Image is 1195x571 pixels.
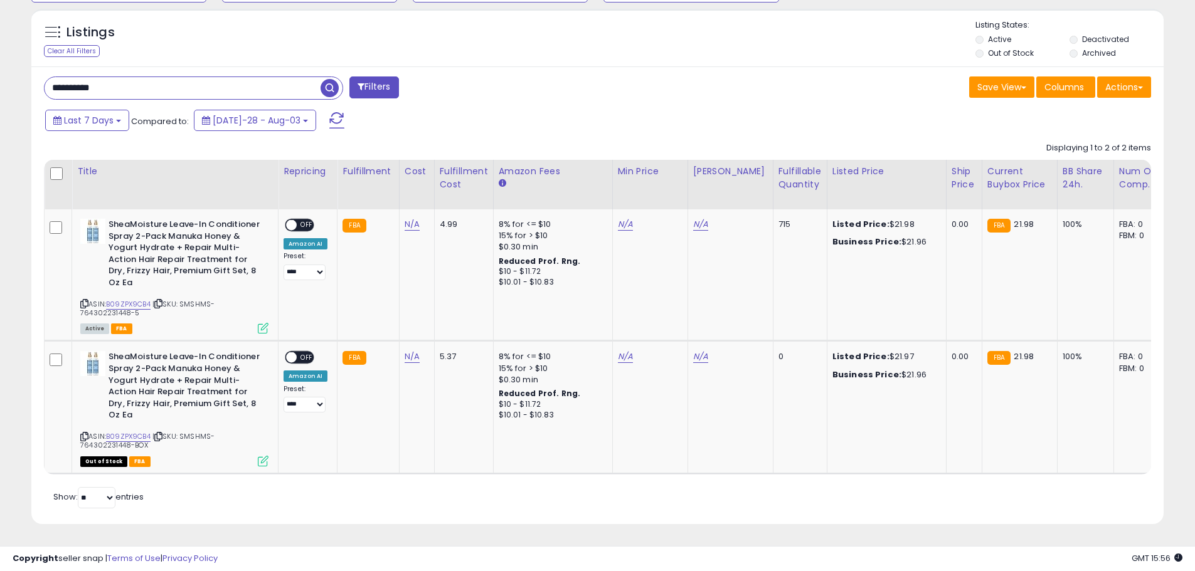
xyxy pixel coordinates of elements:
span: Show: entries [53,491,144,503]
div: Amazon Fees [499,165,607,178]
a: N/A [405,218,420,231]
div: ASIN: [80,351,268,464]
div: Min Price [618,165,682,178]
span: [DATE]-28 - Aug-03 [213,114,300,127]
button: Last 7 Days [45,110,129,131]
div: Fulfillment Cost [440,165,488,191]
div: Title [77,165,273,178]
a: B09ZPX9CB4 [106,431,151,442]
div: 4.99 [440,219,484,230]
label: Active [988,34,1011,45]
span: FBA [111,323,132,334]
span: 2025-08-11 15:56 GMT [1132,552,1182,564]
b: SheaMoisture Leave-In Conditioner Spray 2-Pack Manuka Honey & Yogurt Hydrate + Repair Multi-Actio... [109,351,261,424]
div: $21.98 [832,219,937,230]
div: FBM: 0 [1119,363,1160,374]
img: 417-oxKsgWL._SL40_.jpg [80,351,105,376]
label: Out of Stock [988,48,1034,58]
div: $0.30 min [499,374,603,385]
div: 15% for > $10 [499,230,603,241]
span: Columns [1044,81,1084,93]
div: Fulfillment [343,165,393,178]
b: Listed Price: [832,350,890,362]
b: Business Price: [832,236,901,248]
span: OFF [297,352,317,363]
label: Archived [1082,48,1116,58]
small: Amazon Fees. [499,178,506,189]
a: N/A [693,218,708,231]
div: FBM: 0 [1119,230,1160,241]
small: FBA [987,219,1011,233]
a: N/A [618,218,633,231]
div: 0.00 [952,351,972,362]
span: | SKU: SMSHMS-764302231448-BOX [80,431,215,450]
div: $21.96 [832,369,937,380]
span: | SKU: SMSHMS-764302231448-5 [80,299,215,318]
span: 21.98 [1014,218,1034,230]
div: seller snap | | [13,553,218,565]
b: Listed Price: [832,218,890,230]
span: All listings that are currently out of stock and unavailable for purchase on Amazon [80,456,127,467]
div: Amazon AI [284,370,327,382]
div: [PERSON_NAME] [693,165,768,178]
span: OFF [297,220,317,231]
button: Columns [1036,76,1095,98]
div: Preset: [284,385,327,413]
span: 21.98 [1014,350,1034,362]
div: Ship Price [952,165,977,191]
button: Filters [349,76,398,98]
div: Amazon AI [284,238,327,249]
div: Current Buybox Price [987,165,1052,191]
b: Business Price: [832,369,901,380]
span: Last 7 Days [64,114,114,127]
div: 5.37 [440,351,484,362]
div: Fulfillable Quantity [778,165,822,191]
a: B09ZPX9CB4 [106,299,151,310]
div: 0 [778,351,817,362]
div: FBA: 0 [1119,351,1160,362]
label: Deactivated [1082,34,1129,45]
b: Reduced Prof. Rng. [499,388,581,399]
div: Displaying 1 to 2 of 2 items [1046,142,1151,154]
div: 8% for <= $10 [499,219,603,230]
div: $21.97 [832,351,937,362]
div: Repricing [284,165,332,178]
a: Privacy Policy [162,552,218,564]
div: $21.96 [832,236,937,248]
div: 0.00 [952,219,972,230]
a: N/A [618,350,633,363]
button: Actions [1097,76,1151,98]
div: $10 - $11.72 [499,399,603,410]
div: 15% for > $10 [499,363,603,374]
strong: Copyright [13,552,58,564]
a: N/A [693,350,708,363]
div: Listed Price [832,165,941,178]
span: FBA [129,456,151,467]
small: FBA [987,351,1011,365]
p: Listing States: [975,19,1164,31]
small: FBA [343,219,366,233]
div: Clear All Filters [44,45,100,57]
div: Cost [405,165,429,178]
button: Save View [969,76,1034,98]
b: SheaMoisture Leave-In Conditioner Spray 2-Pack Manuka Honey & Yogurt Hydrate + Repair Multi-Actio... [109,219,261,291]
button: [DATE]-28 - Aug-03 [194,110,316,131]
a: N/A [405,350,420,363]
span: All listings currently available for purchase on Amazon [80,323,109,334]
div: FBA: 0 [1119,219,1160,230]
div: Num of Comp. [1119,165,1165,191]
div: Preset: [284,252,327,280]
div: 8% for <= $10 [499,351,603,362]
div: $0.30 min [499,241,603,253]
img: 417-oxKsgWL._SL40_.jpg [80,219,105,244]
div: BB Share 24h. [1063,165,1108,191]
span: Compared to: [131,115,189,127]
small: FBA [343,351,366,365]
h5: Listings [66,24,115,41]
div: 100% [1063,351,1104,362]
div: 100% [1063,219,1104,230]
a: Terms of Use [107,552,161,564]
div: 715 [778,219,817,230]
b: Reduced Prof. Rng. [499,256,581,266]
div: $10.01 - $10.83 [499,410,603,421]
